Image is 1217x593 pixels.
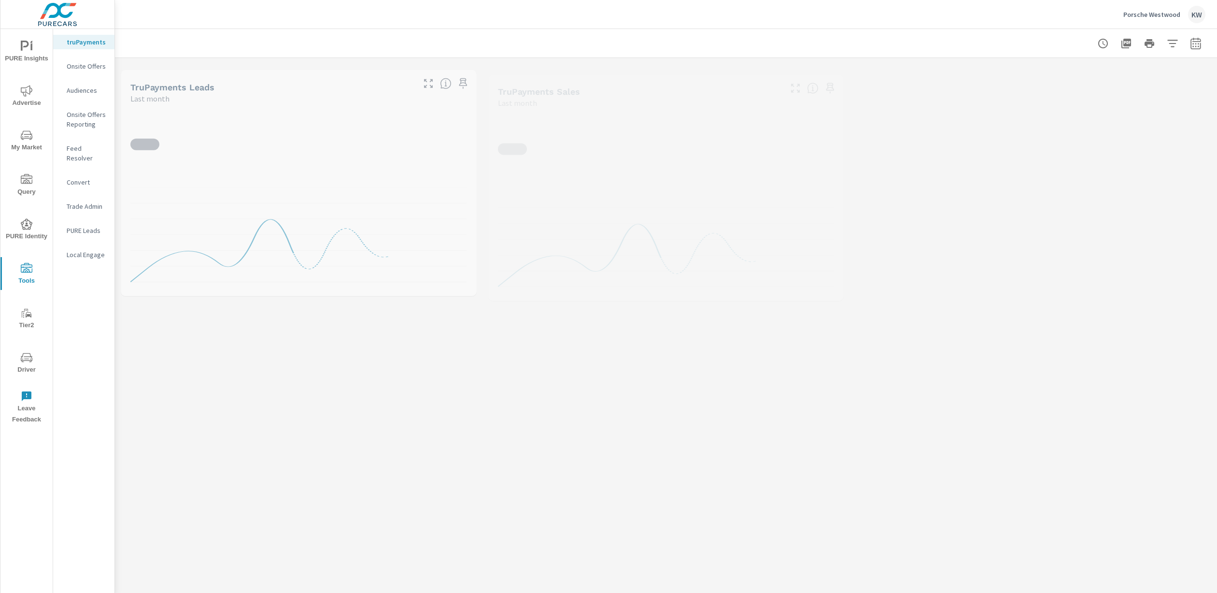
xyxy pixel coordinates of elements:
div: Trade Admin [53,199,114,214]
p: Local Engage [67,250,107,260]
span: Leave Feedback [3,391,50,425]
button: Make Fullscreen [788,80,803,96]
span: Driver [3,352,50,376]
div: Convert [53,175,114,189]
div: Onsite Offers Reporting [53,107,114,131]
div: Feed Resolver [53,141,114,165]
div: Onsite Offers [53,59,114,73]
span: Query [3,174,50,198]
div: truPayments [53,35,114,49]
p: Convert [67,177,107,187]
p: Feed Resolver [67,144,107,163]
p: Onsite Offers [67,61,107,71]
button: Print Report [1140,34,1159,53]
span: Advertise [3,85,50,109]
span: My Market [3,130,50,153]
div: PURE Leads [53,223,114,238]
button: Select Date Range [1186,34,1205,53]
p: Trade Admin [67,202,107,211]
p: Last month [498,97,537,109]
span: PURE Identity [3,218,50,242]
span: Tier2 [3,307,50,331]
span: Number of sales matched to a truPayments lead. [Source: This data is sourced from the dealer's DM... [807,82,819,94]
button: Make Fullscreen [421,76,436,91]
h5: truPayments Sales [498,87,580,97]
div: Local Engage [53,247,114,262]
button: "Export Report to PDF" [1117,34,1136,53]
span: Tools [3,263,50,287]
p: truPayments [67,37,107,47]
p: Audiences [67,86,107,95]
div: Audiences [53,83,114,98]
div: nav menu [0,29,53,429]
p: Porsche Westwood [1123,10,1180,19]
span: PURE Insights [3,41,50,64]
p: Onsite Offers Reporting [67,110,107,129]
span: Save this to your personalized report [455,76,471,91]
p: Last month [130,93,170,104]
div: KW [1188,6,1205,23]
button: Apply Filters [1163,34,1182,53]
span: Save this to your personalized report [822,80,838,96]
h5: truPayments Leads [130,82,214,92]
p: PURE Leads [67,226,107,235]
span: The number of truPayments leads. [440,78,452,89]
